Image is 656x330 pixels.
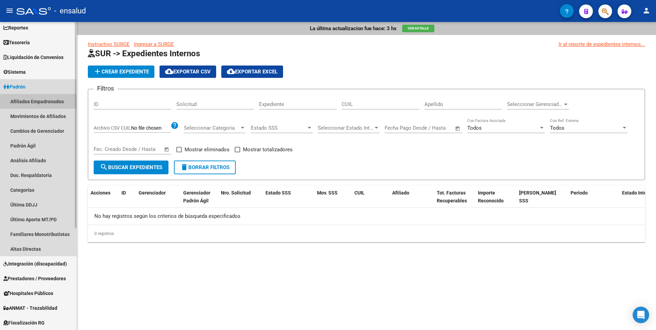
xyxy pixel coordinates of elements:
[3,319,45,327] span: Fiscalización RG
[221,66,283,78] button: Exportar EXCEL
[475,186,516,208] datatable-header-cell: Importe Reconocido
[266,190,291,196] span: Estado SSS
[633,307,649,323] div: Open Intercom Messenger
[88,49,200,58] span: SUR -> Expedientes Internos
[402,25,434,32] button: Ver Detalle
[174,161,236,174] button: Borrar Filtros
[310,25,397,32] p: La última actualizacion fue hace: 3 hs
[139,190,166,196] span: Gerenciador
[622,190,654,196] span: Estado Interno
[218,186,263,208] datatable-header-cell: Nro. Solicitud
[507,101,563,107] span: Seleccionar Gerenciador
[131,125,171,131] input: Archivo CSV CUIL
[243,145,293,154] span: Mostrar totalizadores
[5,7,14,15] mat-icon: menu
[478,190,504,203] span: Importe Reconocido
[516,186,568,208] datatable-header-cell: Fecha Pagado SSS
[119,186,136,208] datatable-header-cell: ID
[54,3,86,19] span: - ensalud
[88,186,119,208] datatable-header-cell: Acciones
[434,186,475,208] datatable-header-cell: Tot. Facturas Recuperables
[559,40,645,48] a: Ir al reporte de expedientes internos...
[94,161,168,174] button: Buscar Expedientes
[251,125,306,131] span: Estado SSS
[121,190,126,196] span: ID
[221,190,251,196] span: Nro. Solicitud
[550,125,564,131] span: Todos
[184,125,239,131] span: Seleccionar Categoria
[165,69,211,75] span: Exportar CSV
[165,67,173,75] mat-icon: cloud_download
[3,39,30,46] span: Tesorería
[3,24,28,32] span: Reportes
[354,190,365,196] span: CUIL
[180,163,188,171] mat-icon: delete
[3,304,57,312] span: ANMAT - Trazabilidad
[571,190,588,196] span: Periodo
[94,84,117,93] h3: Filtros
[389,186,434,208] datatable-header-cell: Afiliado
[352,186,389,208] datatable-header-cell: CUIL
[88,225,645,242] div: 0 registros
[3,68,26,76] span: Sistema
[314,186,342,208] datatable-header-cell: Mov. SSS
[88,66,154,78] button: Crear Expediente
[160,66,216,78] button: Exportar CSV
[318,125,373,131] span: Seleccionar Estado Interno
[136,186,180,208] datatable-header-cell: Gerenciador
[227,69,278,75] span: Exportar EXCEL
[3,54,63,61] span: Liquidación de Convenios
[134,41,174,47] a: Ingresar a SURGE
[437,190,467,203] span: Tot. Facturas Recuperables
[467,125,482,131] span: Todos
[183,190,210,203] span: Gerenciador Padrón Ágil
[419,125,452,131] input: Fecha fin
[128,146,161,152] input: Fecha fin
[94,125,131,131] span: Archivo CSV CUIL
[408,26,429,30] span: Ver Detalle
[94,146,121,152] input: Fecha inicio
[3,290,53,297] span: Hospitales Públicos
[3,275,66,282] span: Prestadores / Proveedores
[185,145,230,154] span: Mostrar eliminados
[227,67,235,75] mat-icon: cloud_download
[88,208,645,225] div: No hay registros según los criterios de búsqueda especificados
[93,67,102,75] mat-icon: add
[171,121,179,130] mat-icon: help
[519,190,556,203] span: [PERSON_NAME] SSS
[392,190,409,196] span: Afiliado
[180,186,218,208] datatable-header-cell: Gerenciador Padrón Ágil
[385,125,412,131] input: Fecha inicio
[642,7,651,15] mat-icon: person
[100,164,162,170] span: Buscar Expedientes
[91,190,110,196] span: Acciones
[93,69,149,75] span: Crear Expediente
[163,145,171,153] button: Open calendar
[568,186,619,208] datatable-header-cell: Periodo
[88,41,130,47] a: Instructivo SURGE
[317,190,338,196] span: Mov. SSS
[180,164,230,170] span: Borrar Filtros
[3,83,25,91] span: Padrón
[454,125,462,132] button: Open calendar
[100,163,108,171] mat-icon: search
[263,186,314,208] datatable-header-cell: Estado SSS
[3,260,67,268] span: Integración (discapacidad)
